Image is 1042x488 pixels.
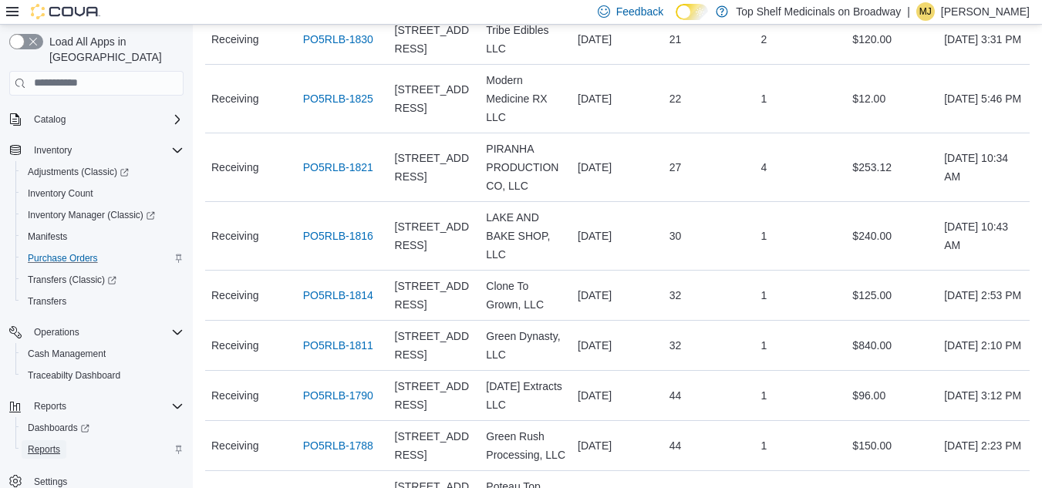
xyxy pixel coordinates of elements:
[846,220,938,251] div: $240.00
[22,440,66,459] a: Reports
[480,133,572,201] div: PIRANHA PRODUCTION CO, LLC
[28,110,72,129] button: Catalog
[907,2,910,21] p: |
[15,204,190,226] a: Inventory Manager (Classic)
[211,336,258,355] span: Receiving
[211,436,258,455] span: Receiving
[303,386,373,405] a: PO5RLB-1790
[28,187,93,200] span: Inventory Count
[761,30,767,49] span: 2
[15,417,190,439] a: Dashboards
[22,292,73,311] a: Transfers
[480,271,572,320] div: Clone To Grown, LLC
[28,422,89,434] span: Dashboards
[34,144,72,156] span: Inventory
[34,113,66,126] span: Catalog
[303,30,373,49] a: PO5RLB-1830
[676,20,676,21] span: Dark Mode
[669,336,682,355] span: 32
[395,327,474,364] span: [STREET_ADDRESS]
[3,109,190,130] button: Catalog
[669,227,682,245] span: 30
[916,2,935,21] div: Melisa Johnson
[34,476,67,488] span: Settings
[480,15,572,64] div: Tribe Edibles LLC
[22,249,104,268] a: Purchase Orders
[572,330,663,361] div: [DATE]
[22,345,184,363] span: Cash Management
[616,4,663,19] span: Feedback
[572,152,663,183] div: [DATE]
[572,24,663,55] div: [DATE]
[28,274,116,286] span: Transfers (Classic)
[761,436,767,455] span: 1
[22,419,96,437] a: Dashboards
[28,141,78,160] button: Inventory
[211,158,258,177] span: Receiving
[22,440,184,459] span: Reports
[303,89,373,108] a: PO5RLB-1825
[34,400,66,412] span: Reports
[676,4,708,20] input: Dark Mode
[15,365,190,386] button: Traceabilty Dashboard
[303,436,373,455] a: PO5RLB-1788
[669,286,682,305] span: 32
[669,30,682,49] span: 21
[303,158,373,177] a: PO5RLB-1821
[480,65,572,133] div: Modern Medicine RX LLC
[846,152,938,183] div: $253.12
[572,280,663,311] div: [DATE]
[28,141,184,160] span: Inventory
[938,380,1030,411] div: [DATE] 3:12 PM
[938,280,1030,311] div: [DATE] 2:53 PM
[395,149,474,186] span: [STREET_ADDRESS]
[395,377,474,414] span: [STREET_ADDRESS]
[846,380,938,411] div: $96.00
[28,166,129,178] span: Adjustments (Classic)
[211,386,258,405] span: Receiving
[761,89,767,108] span: 1
[22,345,112,363] a: Cash Management
[480,421,572,470] div: Green Rush Processing, LLC
[15,161,190,183] a: Adjustments (Classic)
[761,336,767,355] span: 1
[211,89,258,108] span: Receiving
[572,380,663,411] div: [DATE]
[303,227,373,245] a: PO5RLB-1816
[43,34,184,65] span: Load All Apps in [GEOGRAPHIC_DATA]
[22,206,161,224] a: Inventory Manager (Classic)
[211,30,258,49] span: Receiving
[22,163,135,181] a: Adjustments (Classic)
[761,386,767,405] span: 1
[15,343,190,365] button: Cash Management
[34,326,79,338] span: Operations
[480,371,572,420] div: [DATE] Extracts LLC
[572,220,663,251] div: [DATE]
[22,249,184,268] span: Purchase Orders
[22,227,73,246] a: Manifests
[736,2,901,21] p: Top Shelf Medicinals on Broadway
[669,436,682,455] span: 44
[28,209,155,221] span: Inventory Manager (Classic)
[395,277,474,314] span: [STREET_ADDRESS]
[22,419,184,437] span: Dashboards
[211,227,258,245] span: Receiving
[22,206,184,224] span: Inventory Manager (Classic)
[938,24,1030,55] div: [DATE] 3:31 PM
[28,443,60,456] span: Reports
[846,430,938,461] div: $150.00
[28,110,184,129] span: Catalog
[22,271,184,289] span: Transfers (Classic)
[22,163,184,181] span: Adjustments (Classic)
[28,295,66,308] span: Transfers
[395,427,474,464] span: [STREET_ADDRESS]
[761,158,767,177] span: 4
[15,291,190,312] button: Transfers
[846,330,938,361] div: $840.00
[22,227,184,246] span: Manifests
[846,280,938,311] div: $125.00
[938,211,1030,261] div: [DATE] 10:43 AM
[572,83,663,114] div: [DATE]
[938,430,1030,461] div: [DATE] 2:23 PM
[28,252,98,264] span: Purchase Orders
